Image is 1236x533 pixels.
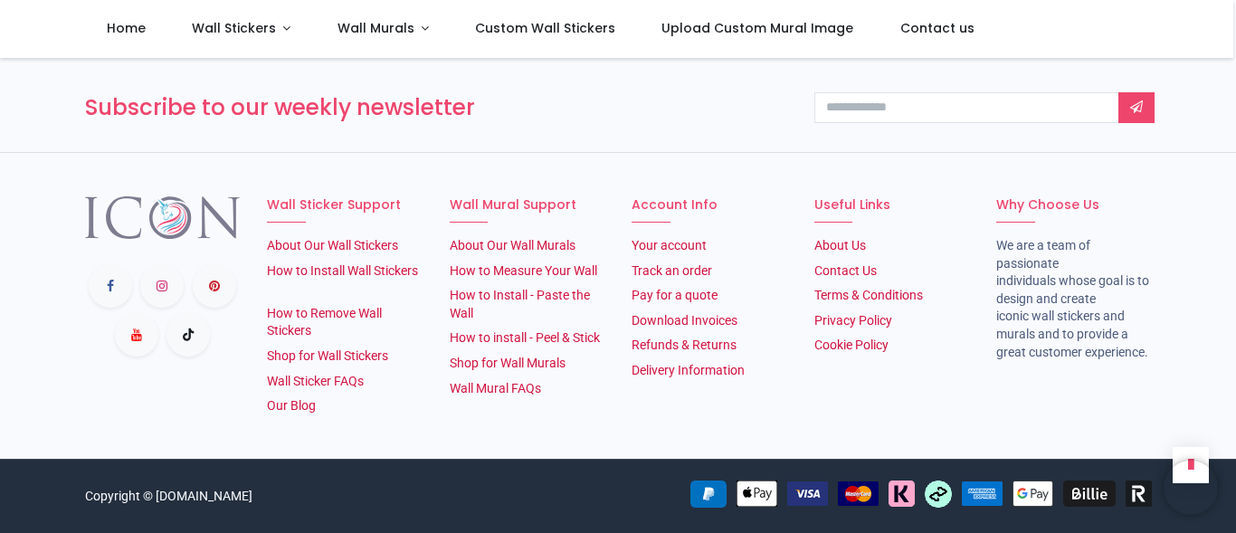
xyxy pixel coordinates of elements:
img: Klarna [889,481,915,507]
a: Wall Mural FAQs [450,381,541,395]
img: Apple Pay [737,481,777,507]
img: MasterCard [838,481,879,506]
a: About Our Wall Stickers [267,238,398,252]
a: Contact Us [814,263,877,278]
span: Wall Murals [338,19,414,37]
img: PayPal [690,481,727,508]
h6: Wall Mural Support [450,196,605,214]
a: Refunds & Returns [632,338,737,352]
h6: Account Info [632,196,787,214]
span: Custom Wall Stickers [475,19,615,37]
span: Home [107,19,146,37]
a: Your account [632,238,707,252]
a: Download Invoices [632,313,737,328]
a: How to Measure Your Wall [450,263,597,278]
li: We are a team of passionate individuals whose goal is to design and create iconic wall stickers a... [996,237,1152,361]
a: Terms & Conditions [814,288,923,302]
span: Contact us [900,19,975,37]
a: How to Install - Paste the Wall [450,288,590,320]
img: Revolut Pay [1126,481,1152,507]
a: How to install - Peel & Stick [450,330,600,345]
a: Our Blog [267,398,316,413]
img: Billie [1063,481,1116,507]
h6: Why Choose Us [996,196,1152,214]
h6: Useful Links [814,196,970,214]
a: About Our Wall Murals [450,238,575,252]
a: Delivery Information [632,363,745,377]
img: American Express [962,481,1003,506]
span: Upload Custom Mural Image [661,19,853,37]
a: How to Install Wall Stickers [267,263,418,278]
h6: Wall Sticker Support [267,196,423,214]
a: Shop for Wall Murals [450,356,566,370]
img: VISA [787,481,828,506]
a: Track an order [632,263,712,278]
a: Cookie Policy [814,338,889,352]
a: Pay for a quote [632,288,718,302]
iframe: Brevo live chat [1164,461,1218,515]
a: How to Remove Wall Stickers [267,306,382,338]
a: Copyright © [DOMAIN_NAME] [85,489,252,503]
img: Google Pay [1013,481,1053,507]
h3: Subscribe to our weekly newsletter [85,92,787,123]
a: About Us​ [814,238,866,252]
a: Shop for Wall Stickers [267,348,388,363]
img: Afterpay Clearpay [925,481,952,508]
a: Privacy Policy [814,313,892,328]
span: Wall Stickers [192,19,276,37]
a: Wall Sticker FAQs [267,374,364,388]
